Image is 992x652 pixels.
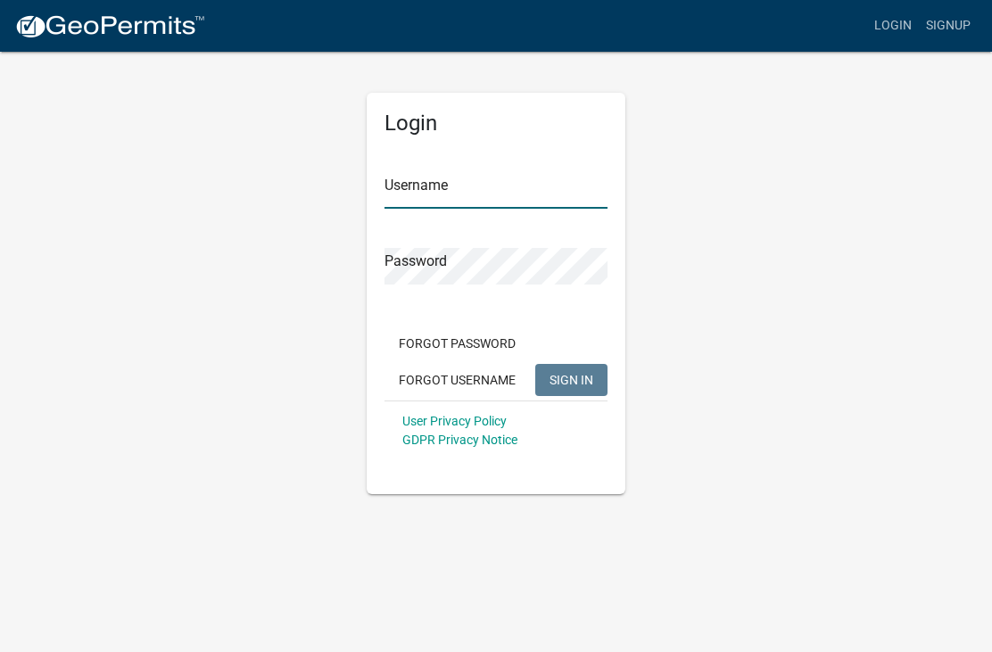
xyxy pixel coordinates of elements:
button: SIGN IN [535,364,608,396]
a: Login [867,9,919,43]
button: Forgot Username [384,364,530,396]
button: Forgot Password [384,327,530,359]
a: GDPR Privacy Notice [402,433,517,447]
span: SIGN IN [550,372,593,386]
h5: Login [384,111,608,136]
a: Signup [919,9,978,43]
a: User Privacy Policy [402,414,507,428]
